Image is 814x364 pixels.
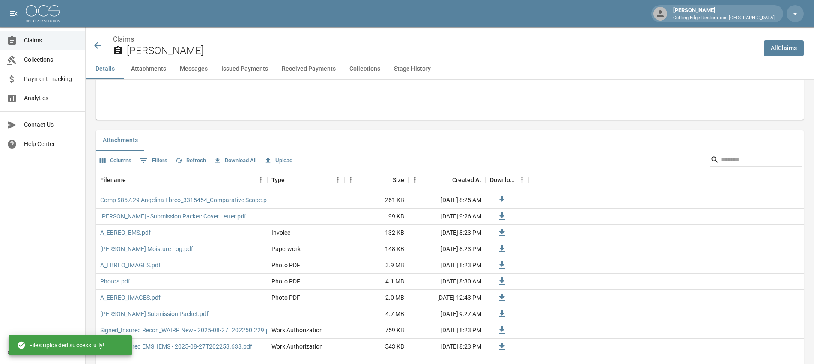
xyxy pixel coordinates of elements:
a: A_EBREO_IMAGES.pdf [100,261,161,269]
div: 261 KB [344,192,408,209]
a: [PERSON_NAME] Moisture Log.pdf [100,245,193,253]
a: Signed_Insured Recon_WAIRR New - 2025-08-27T202250.229.pdf [100,326,275,334]
span: Help Center [24,140,78,149]
div: [DATE] 8:23 PM [408,257,486,274]
a: [PERSON_NAME] - Submission Packet: Cover Letter.pdf [100,212,246,221]
span: Collections [24,55,78,64]
div: 99 KB [344,209,408,225]
div: 543 KB [344,339,408,355]
div: [DATE] 9:27 AM [408,306,486,322]
button: Details [86,59,124,79]
div: Paperwork [271,245,301,253]
div: [DATE] 9:26 AM [408,209,486,225]
div: Work Authorization [271,326,323,334]
button: Menu [254,173,267,186]
div: Type [271,168,285,192]
button: Stage History [387,59,438,79]
div: 132 KB [344,225,408,241]
button: Download All [212,154,259,167]
a: Photos.pdf [100,277,130,286]
img: ocs-logo-white-transparent.png [26,5,60,22]
span: Claims [24,36,78,45]
span: Contact Us [24,120,78,129]
div: [DATE] 8:23 PM [408,225,486,241]
div: Type [267,168,344,192]
div: [DATE] 8:30 AM [408,274,486,290]
div: related-list tabs [96,130,804,151]
button: Attachments [96,130,145,151]
button: Issued Payments [215,59,275,79]
div: 148 KB [344,241,408,257]
button: Refresh [173,154,208,167]
p: Cutting Edge Restoration- [GEOGRAPHIC_DATA] [673,15,775,22]
div: 759 KB [344,322,408,339]
div: Download [490,168,516,192]
div: Photo PDF [271,293,300,302]
div: [PERSON_NAME] [670,6,778,21]
div: Invoice [271,228,290,237]
button: Attachments [124,59,173,79]
a: Signed_Insured EMS_IEMS - 2025-08-27T202253.638.pdf [100,342,252,351]
div: 3.9 MB [344,257,408,274]
button: Menu [344,173,357,186]
div: Created At [452,168,481,192]
div: Size [344,168,408,192]
span: Analytics [24,94,78,103]
div: [DATE] 8:23 PM [408,241,486,257]
div: © 2025 One Claim Solution [8,348,78,357]
button: Menu [331,173,344,186]
div: Search [710,153,802,168]
a: A_EBREO_EMS.pdf [100,228,151,237]
div: Created At [408,168,486,192]
a: [PERSON_NAME] Submission Packet.pdf [100,310,209,318]
button: Messages [173,59,215,79]
div: Photo PDF [271,261,300,269]
nav: breadcrumb [113,34,757,45]
div: 4.1 MB [344,274,408,290]
span: Payment Tracking [24,75,78,84]
div: Filename [96,168,267,192]
div: Photo PDF [271,277,300,286]
div: [DATE] 8:23 PM [408,322,486,339]
div: [DATE] 12:43 PM [408,290,486,306]
button: Menu [408,173,421,186]
a: Claims [113,35,134,43]
div: Filename [100,168,126,192]
div: [DATE] 8:25 AM [408,192,486,209]
button: open drawer [5,5,22,22]
div: anchor tabs [86,59,814,79]
div: Size [393,168,404,192]
div: Files uploaded successfully! [17,337,104,353]
a: AllClaims [764,40,804,56]
button: Upload [262,154,295,167]
div: 4.7 MB [344,306,408,322]
div: 2.0 MB [344,290,408,306]
h2: [PERSON_NAME] [127,45,757,57]
div: Work Authorization [271,342,323,351]
button: Collections [343,59,387,79]
button: Select columns [98,154,134,167]
a: A_EBREO_IMAGES.pdf [100,293,161,302]
button: Menu [516,173,528,186]
a: Comp $857.29 Angelina Ebreo_3315454_Comparative Scope.pdf [100,196,272,204]
div: [DATE] 8:23 PM [408,339,486,355]
button: Received Payments [275,59,343,79]
button: Show filters [137,154,170,167]
div: Download [486,168,528,192]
